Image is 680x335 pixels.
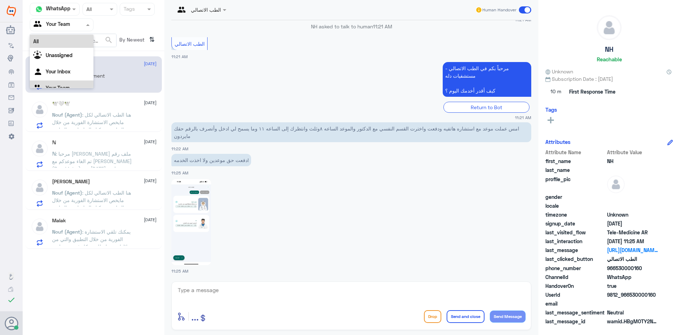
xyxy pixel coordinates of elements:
span: By Newest [117,34,146,48]
img: defaultAdmin.png [31,179,49,196]
span: [DATE] [144,217,157,223]
span: first_name [545,157,606,165]
img: defaultAdmin.png [31,140,49,157]
span: : هنا الطب الاتصالي لكل مايخص الاستشارة الفورية من خلال التطبيق، يمكنك التواصل مع التقارير الطبية... [52,112,131,140]
span: [DATE] [144,100,157,106]
span: last_visited_flow [545,229,606,236]
span: profile_pic [545,175,606,192]
img: Widebot Logo [7,5,16,17]
span: Unknown [607,211,658,218]
div: Tags [123,5,135,14]
span: Unknown [545,68,573,75]
span: NH [607,157,658,165]
a: [URL][DOMAIN_NAME] [607,246,658,254]
button: search [104,34,113,46]
span: last_message_sentiment [545,309,606,316]
span: [DATE] [144,139,157,145]
span: : مرحبا [PERSON_NAME] ملف رقم تم الغاء موعدكم مع [PERSON_NAME] (Psychiatry) يوم [DATE] بتاريخ [DA... [52,151,132,209]
b: All [33,38,39,44]
b: Your Team [46,85,70,91]
span: 0 [607,309,658,316]
p: 25/8/2025, 11:21 AM [443,62,531,97]
button: Send Message [490,311,526,323]
span: 11:21 AM [373,23,392,29]
span: Attribute Value [607,149,658,156]
span: Attribute Name [545,149,606,156]
p: NH asked to talk to human [171,23,531,30]
img: whatsapp.png [34,4,44,15]
h5: Malak [52,218,66,224]
span: 2025-08-25T08:21:15.27Z [607,220,658,227]
span: 966530000160 [607,264,658,272]
p: 25/8/2025, 11:25 AM [171,154,251,166]
span: search [104,36,113,44]
span: last_name [545,166,606,174]
img: 629773343186526.jpg [171,179,211,265]
i: ⇅ [149,34,155,45]
span: email [545,300,606,307]
img: Unassigned.svg [33,51,44,61]
button: Avatar [5,317,18,330]
img: yourTeam.svg [33,83,44,94]
span: HandoverOn [545,282,606,290]
p: 25/8/2025, 11:22 AM [171,122,531,142]
img: yourTeam.svg [34,19,44,30]
button: ... [191,308,199,324]
span: [DATE] [144,61,157,67]
button: Send and close [447,310,484,323]
img: defaultAdmin.png [607,175,625,193]
div: Return to Bot [443,102,529,113]
span: 10 m [545,85,567,98]
span: 2 [607,273,658,281]
span: Tele-Medicine AR [607,229,658,236]
span: gender [545,193,606,201]
span: last_clicked_button [545,255,606,263]
img: defaultAdmin.png [597,16,621,40]
span: phone_number [545,264,606,272]
span: First Response Time [569,88,616,95]
button: Drop [424,310,441,323]
span: الطب الاتصالي [175,41,205,47]
span: 11:21 AM [515,115,531,121]
i: check [7,296,16,304]
span: 2025-08-25T08:25:55.762Z [607,238,658,245]
input: Search by Name, Local etc… [30,34,116,47]
span: 11:25 AM [171,269,188,273]
span: ChannelId [545,273,606,281]
span: true [607,282,658,290]
span: wamid.HBgMOTY2NTMwMDAwMTYwFQIAEhgUM0FCOUVGRjFFNTI1QjZGNkQ3NkEA [607,318,658,325]
b: Your Inbox [46,68,70,74]
span: UserId [545,291,606,298]
span: signup_date [545,220,606,227]
span: Human Handover [482,7,516,13]
span: null [607,300,658,307]
span: : هنا الطب الاتصالي لكل مايخص الاستشارة الفورية من خلال التطبيق، يمكنك التواصل مع التقارير الطبية... [52,190,131,218]
span: null [607,193,658,201]
span: last_message [545,246,606,254]
span: 11:25 AM [171,171,188,175]
h5: 🕊️🤍🕊️ [52,101,70,107]
span: الطب الاتصالي [607,255,658,263]
span: Nouf (Agent) [52,190,82,196]
span: last_message_id [545,318,606,325]
span: Subscription Date : [DATE] [545,75,673,83]
img: defaultAdmin.png [31,218,49,235]
img: defaultAdmin.png [31,101,49,118]
h5: NH [605,45,613,54]
span: [DATE] [144,178,157,184]
span: locale [545,202,606,210]
span: null [607,202,658,210]
span: 11:21 AM [171,54,188,59]
h6: Reachable [597,56,622,62]
h5: ℕ [52,140,56,146]
h6: Tags [545,106,557,113]
span: ... [191,310,199,323]
h5: Dareen Aldawood [52,179,90,185]
span: 11:22 AM [171,146,188,151]
span: last_interaction [545,238,606,245]
img: yourInbox.svg [33,67,44,78]
span: Nouf (Agent) [52,112,82,118]
span: Nouf (Agent) [52,229,82,235]
span: : يمكنك تلقي الاستشارة الفورية من خلال التطبيق والتي من خلالها يتم تواصلك بشكل فوري ومباشر مع طبي... [52,229,131,272]
span: ℕ [52,151,56,157]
